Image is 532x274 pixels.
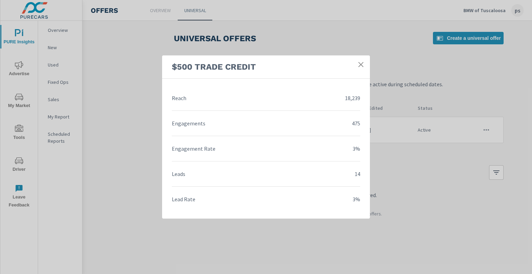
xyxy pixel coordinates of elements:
[172,195,195,203] p: Lead Rate
[353,195,360,203] p: 3%
[172,144,215,153] p: Engagement Rate
[172,94,186,102] p: Reach
[353,144,360,153] p: 3%
[352,119,360,127] p: 475
[345,94,360,102] p: 18,239
[355,170,360,178] p: 14
[172,61,352,73] h3: $500 Trade Credit
[172,170,185,178] p: Leads
[172,119,205,127] p: Engagements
